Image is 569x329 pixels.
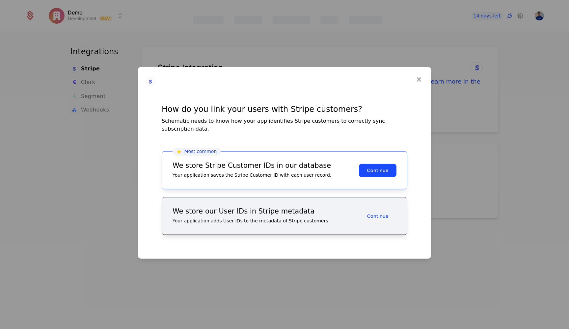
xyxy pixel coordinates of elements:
[359,164,396,177] button: Continue
[184,149,217,154] span: Most common
[359,209,396,222] button: Continue
[162,104,407,114] div: How do you link your users with Stripe customers?
[173,172,359,178] div: Your application saves the Stripe Customer ID with each user record.
[162,117,407,133] div: Schematic needs to know how your app identifies Stripe customers to correctly sync subscription d...
[173,162,359,169] div: We store Stripe Customer IDs in our database
[173,217,359,224] div: Your application adds User IDs to the metadata of Stripe customers
[173,208,359,215] div: We store our User IDs in Stripe metadata
[176,149,181,154] span: ⭐️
